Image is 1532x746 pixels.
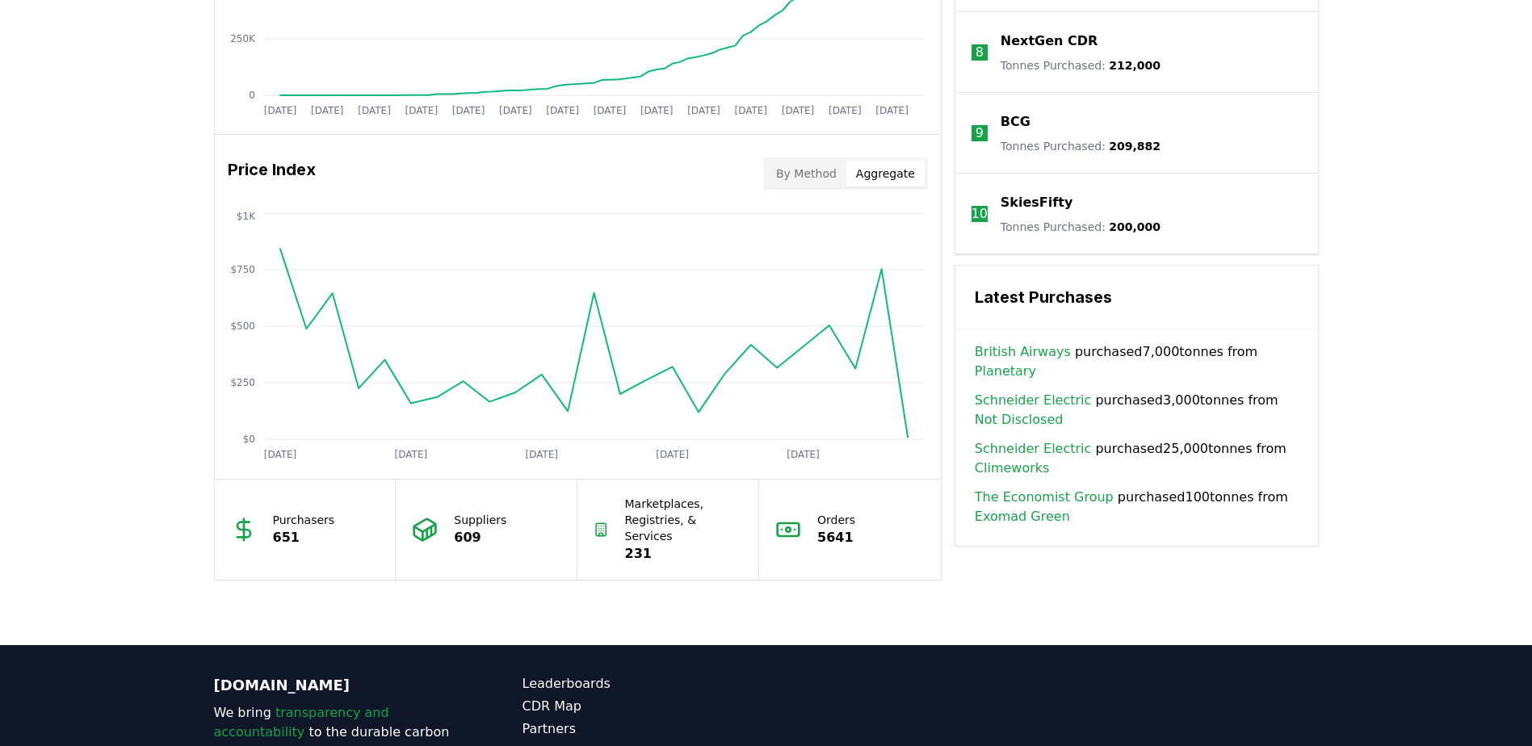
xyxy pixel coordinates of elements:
tspan: [DATE] [734,105,767,116]
tspan: [DATE] [687,105,720,116]
a: Schneider Electric [975,439,1091,459]
tspan: $750 [230,264,255,275]
a: Planetary [975,362,1036,381]
p: 10 [972,204,988,224]
p: 9 [976,124,984,143]
tspan: [DATE] [394,449,427,460]
a: The Economist Group [975,488,1114,507]
tspan: [DATE] [640,105,673,116]
a: BCG [1001,112,1030,132]
span: purchased 100 tonnes from [975,488,1299,526]
tspan: $1K [236,211,255,222]
tspan: [DATE] [499,105,532,116]
p: [DOMAIN_NAME] [214,674,458,697]
tspan: [DATE] [263,105,296,116]
p: 5641 [817,528,855,547]
a: NextGen CDR [1001,31,1098,51]
p: Tonnes Purchased : [1001,57,1161,73]
span: 212,000 [1109,59,1161,72]
span: purchased 25,000 tonnes from [975,439,1299,478]
span: purchased 7,000 tonnes from [975,342,1299,381]
h3: Price Index [228,157,316,190]
a: Partners [523,719,766,739]
a: British Airways [975,342,1071,362]
p: Suppliers [454,512,506,528]
p: Tonnes Purchased : [1001,138,1161,154]
tspan: [DATE] [875,105,909,116]
a: SkiesFifty [1001,193,1072,212]
tspan: $250 [230,377,255,388]
a: CDR Map [523,697,766,716]
a: Not Disclosed [975,410,1064,430]
tspan: [DATE] [358,105,391,116]
p: Marketplaces, Registries, & Services [625,496,743,544]
tspan: 0 [249,90,255,101]
tspan: [DATE] [781,105,814,116]
span: transparency and accountability [214,705,389,740]
tspan: [DATE] [263,449,296,460]
p: Purchasers [273,512,335,528]
tspan: [DATE] [787,449,820,460]
a: Schneider Electric [975,391,1091,410]
h3: Latest Purchases [975,285,1299,309]
a: Exomad Green [975,507,1070,526]
a: Climeworks [975,459,1050,478]
p: Tonnes Purchased : [1001,219,1161,235]
tspan: 250K [230,33,256,44]
span: purchased 3,000 tonnes from [975,391,1299,430]
p: 609 [454,528,506,547]
tspan: [DATE] [451,105,485,116]
p: 231 [625,544,743,564]
tspan: [DATE] [310,105,343,116]
tspan: $0 [242,434,254,445]
tspan: [DATE] [656,449,689,460]
tspan: $500 [230,321,255,332]
a: Leaderboards [523,674,766,694]
button: Aggregate [846,161,925,186]
span: 209,882 [1109,140,1161,153]
button: By Method [766,161,846,186]
tspan: [DATE] [593,105,626,116]
p: Orders [817,512,855,528]
tspan: [DATE] [525,449,558,460]
p: 8 [976,43,984,62]
p: 651 [273,528,335,547]
tspan: [DATE] [829,105,862,116]
span: 200,000 [1109,220,1161,233]
tspan: [DATE] [546,105,579,116]
tspan: [DATE] [405,105,438,116]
